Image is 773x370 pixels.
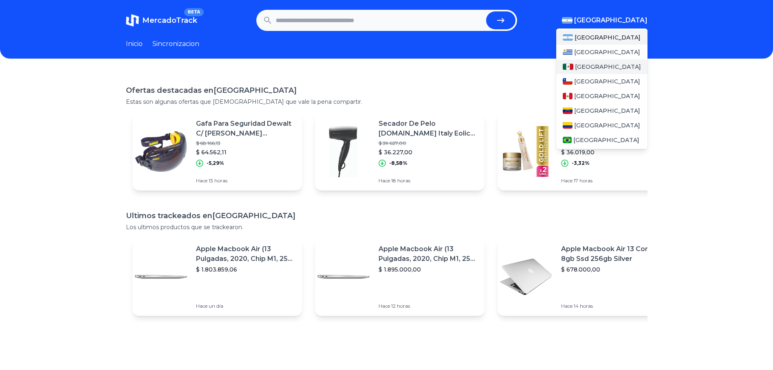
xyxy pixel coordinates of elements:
[498,248,555,305] img: Featured image
[379,140,478,147] p: $ 39.627,00
[561,303,661,309] p: Hace 14 horas
[562,17,573,24] img: Argentina
[561,177,661,184] p: Hace 17 horas
[572,160,590,166] p: -3,32%
[575,63,641,71] span: [GEOGRAPHIC_DATA]
[126,223,647,231] p: Los ultimos productos que se trackearon.
[196,265,295,274] p: $ 1.803.859,06
[574,121,640,129] span: [GEOGRAPHIC_DATA]
[574,107,640,115] span: [GEOGRAPHIC_DATA]
[132,238,302,316] a: Featured imageApple Macbook Air (13 Pulgadas, 2020, Chip M1, 256 Gb De Ssd, 8 Gb De Ram) - Plata$...
[556,30,647,45] a: Argentina[GEOGRAPHIC_DATA]
[556,74,647,89] a: Chile[GEOGRAPHIC_DATA]
[573,136,639,144] span: [GEOGRAPHIC_DATA]
[379,265,478,274] p: $ 1.895.000,00
[196,177,295,184] p: Hace 13 horas
[126,210,647,221] h1: Ultimos trackeados en [GEOGRAPHIC_DATA]
[498,112,667,190] a: Featured imageKit Cicatricure Gold Lift Crema Día + Contorno Ojos Y Boca$ 37.257,45$ 36.019,00-3,...
[563,78,573,85] img: Chile
[561,265,661,274] p: $ 678.000,00
[126,98,647,106] p: Estas son algunas ofertas que [DEMOGRAPHIC_DATA] que vale la pena compartir.
[379,177,478,184] p: Hace 18 horas
[574,92,640,100] span: [GEOGRAPHIC_DATA]
[142,16,197,25] span: MercadoTrack
[152,39,199,49] a: Sincronizacion
[556,89,647,103] a: Peru[GEOGRAPHIC_DATA]
[563,34,573,41] img: Argentina
[389,160,407,166] p: -8,58%
[498,123,555,180] img: Featured image
[379,303,478,309] p: Hace 12 horas
[563,137,572,143] img: Brasil
[379,119,478,138] p: Secador De Pelo [DOMAIN_NAME] Italy Eolic Travel Negro 110v/220v
[563,49,573,55] img: Uruguay
[561,244,661,264] p: Apple Macbook Air 13 Core I5 8gb Ssd 256gb Silver
[126,85,647,96] h1: Ofertas destacadas en [GEOGRAPHIC_DATA]
[196,119,295,138] p: Gafa Para Seguridad Dewalt C/ [PERSON_NAME] Ajustable, Talle Único
[196,140,295,147] p: $ 68.166,13
[563,63,573,70] img: Mexico
[574,77,640,85] span: [GEOGRAPHIC_DATA]
[575,33,641,42] span: [GEOGRAPHIC_DATA]
[563,93,573,99] img: Peru
[315,248,372,305] img: Featured image
[184,8,203,16] span: BETA
[556,59,647,74] a: Mexico[GEOGRAPHIC_DATA]
[126,14,139,27] img: MercadoTrack
[563,107,573,114] img: Venezuela
[379,148,478,156] p: $ 36.227,00
[315,238,485,316] a: Featured imageApple Macbook Air (13 Pulgadas, 2020, Chip M1, 256 Gb De Ssd, 8 Gb De Ram) - Plata$...
[315,123,372,180] img: Featured image
[315,112,485,190] a: Featured imageSecador De Pelo [DOMAIN_NAME] Italy Eolic Travel Negro 110v/220v$ 39.627,00$ 36.227...
[556,133,647,147] a: Brasil[GEOGRAPHIC_DATA]
[562,15,647,25] button: [GEOGRAPHIC_DATA]
[126,39,143,49] a: Inicio
[132,248,189,305] img: Featured image
[132,112,302,190] a: Featured imageGafa Para Seguridad Dewalt C/ [PERSON_NAME] Ajustable, Talle Único$ 68.166,13$ 64.5...
[556,45,647,59] a: Uruguay[GEOGRAPHIC_DATA]
[561,148,661,156] p: $ 36.019,00
[126,14,197,27] a: MercadoTrackBETA
[196,303,295,309] p: Hace un día
[556,103,647,118] a: Venezuela[GEOGRAPHIC_DATA]
[379,244,478,264] p: Apple Macbook Air (13 Pulgadas, 2020, Chip M1, 256 Gb De Ssd, 8 Gb De Ram) - Plata
[574,48,640,56] span: [GEOGRAPHIC_DATA]
[563,122,573,129] img: Colombia
[132,123,189,180] img: Featured image
[556,118,647,133] a: Colombia[GEOGRAPHIC_DATA]
[196,148,295,156] p: $ 64.562,11
[196,244,295,264] p: Apple Macbook Air (13 Pulgadas, 2020, Chip M1, 256 Gb De Ssd, 8 Gb De Ram) - Plata
[498,238,667,316] a: Featured imageApple Macbook Air 13 Core I5 8gb Ssd 256gb Silver$ 678.000,00Hace 14 horas
[207,160,224,166] p: -5,29%
[574,15,647,25] span: [GEOGRAPHIC_DATA]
